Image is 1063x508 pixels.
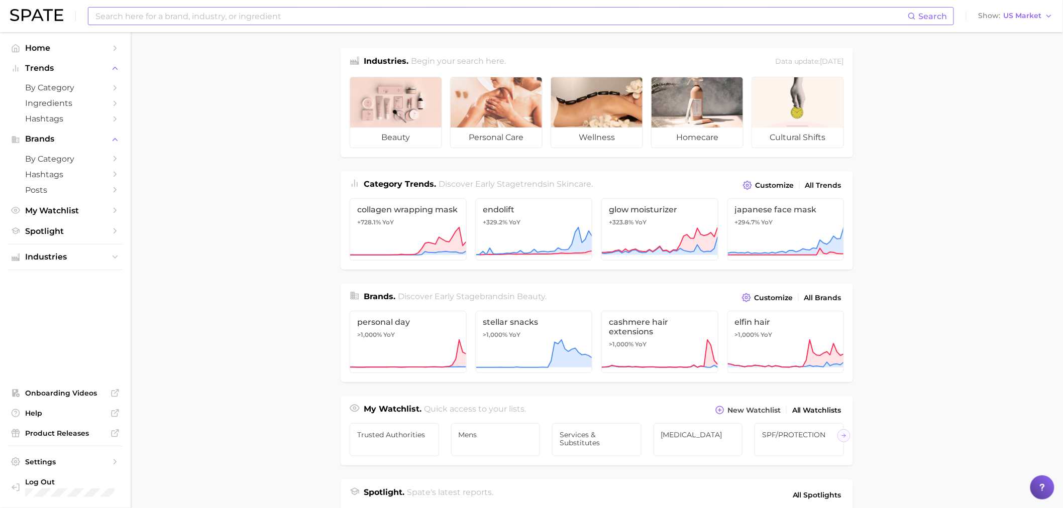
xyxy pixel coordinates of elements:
[424,403,526,417] h2: Quick access to your lists.
[364,179,436,189] span: Category Trends .
[8,406,123,421] a: Help
[654,423,743,456] a: [MEDICAL_DATA]
[8,182,123,198] a: Posts
[364,403,421,417] h1: My Watchlist.
[517,292,546,301] span: beauty
[483,317,585,327] span: stellar snacks
[450,77,543,148] a: personal care
[651,77,743,148] a: homecare
[350,311,467,373] a: personal day>1,000% YoY
[459,431,533,439] span: Mens
[802,291,844,305] a: All Brands
[25,226,105,236] span: Spotlight
[551,77,643,148] a: wellness
[509,331,521,339] span: YoY
[735,317,837,327] span: elfin hair
[790,404,844,417] a: All Watchlists
[8,61,123,76] button: Trends
[8,167,123,182] a: Hashtags
[357,205,459,214] span: collagen wrapping mask
[25,206,105,215] span: My Watchlist
[476,198,593,261] a: endolift+329.2% YoY
[483,331,508,338] span: >1,000%
[652,128,743,148] span: homecare
[792,406,841,415] span: All Watchlists
[635,340,647,348] span: YoY
[8,249,123,265] button: Industries
[713,403,783,417] button: New Watchlist
[755,423,844,456] a: SPF/PROTECTION
[383,331,395,339] span: YoY
[350,198,467,261] a: collagen wrapping mask+728.1% YoY
[551,128,643,148] span: wellness
[8,454,123,469] a: Settings
[10,9,63,21] img: SPATE
[8,40,123,56] a: Home
[552,423,642,456] a: Services & Substitutes
[740,178,796,192] button: Customize
[25,83,105,92] span: by Category
[752,77,844,148] a: cultural shifts
[762,431,836,439] span: SPF/PROTECTION
[735,331,760,338] span: >1,000%
[25,409,105,418] span: Help
[1004,13,1042,19] span: US Market
[601,311,718,373] a: cashmere hair extensions>1,000% YoY
[25,114,105,123] span: Hashtags
[557,179,592,189] span: skincare
[727,198,844,261] a: japanese face mask+294.7% YoY
[8,426,123,441] a: Product Releases
[509,218,521,226] span: YoY
[25,252,105,262] span: Industries
[837,429,851,442] button: Scroll Right
[350,423,439,456] a: Trusted Authorities
[483,218,508,226] span: +329.2%
[8,132,123,147] button: Brands
[357,331,382,338] span: >1,000%
[25,98,105,108] span: Ingredients
[364,486,404,503] h1: Spotlight.
[8,95,123,111] a: Ingredients
[25,429,105,438] span: Product Releases
[411,55,506,69] h2: Begin your search here.
[601,198,718,261] a: glow moisturizer+323.8% YoY
[25,185,105,195] span: Posts
[357,317,459,327] span: personal day
[804,294,841,302] span: All Brands
[439,179,593,189] span: Discover Early Stage trends in .
[94,8,908,25] input: Search here for a brand, industry, or ingredient
[483,205,585,214] span: endolift
[560,431,634,447] span: Services & Substitutes
[661,431,735,439] span: [MEDICAL_DATA]
[8,223,123,239] a: Spotlight
[476,311,593,373] a: stellar snacks>1,000% YoY
[25,154,105,164] span: by Category
[25,389,105,398] span: Onboarding Videos
[25,170,105,179] span: Hashtags
[364,292,395,301] span: Brands .
[793,489,841,501] span: All Spotlights
[727,311,844,373] a: elfin hair>1,000% YoY
[8,203,123,218] a: My Watchlist
[919,12,947,21] span: Search
[735,218,760,226] span: +294.7%
[357,218,381,226] span: +728.1%
[762,218,773,226] span: YoY
[8,386,123,401] a: Onboarding Videos
[635,218,647,226] span: YoY
[775,55,844,69] div: Data update: [DATE]
[25,64,105,73] span: Trends
[739,291,795,305] button: Customize
[350,128,442,148] span: beauty
[8,151,123,167] a: by Category
[25,477,115,486] span: Log Out
[761,331,773,339] span: YoY
[407,486,494,503] h2: Spate's latest reports.
[727,406,781,415] span: New Watchlist
[790,486,844,503] a: All Spotlights
[382,218,394,226] span: YoY
[364,55,408,69] h1: Industries.
[398,292,547,301] span: Discover Early Stage brands in .
[735,205,837,214] span: japanese face mask
[8,111,123,126] a: Hashtags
